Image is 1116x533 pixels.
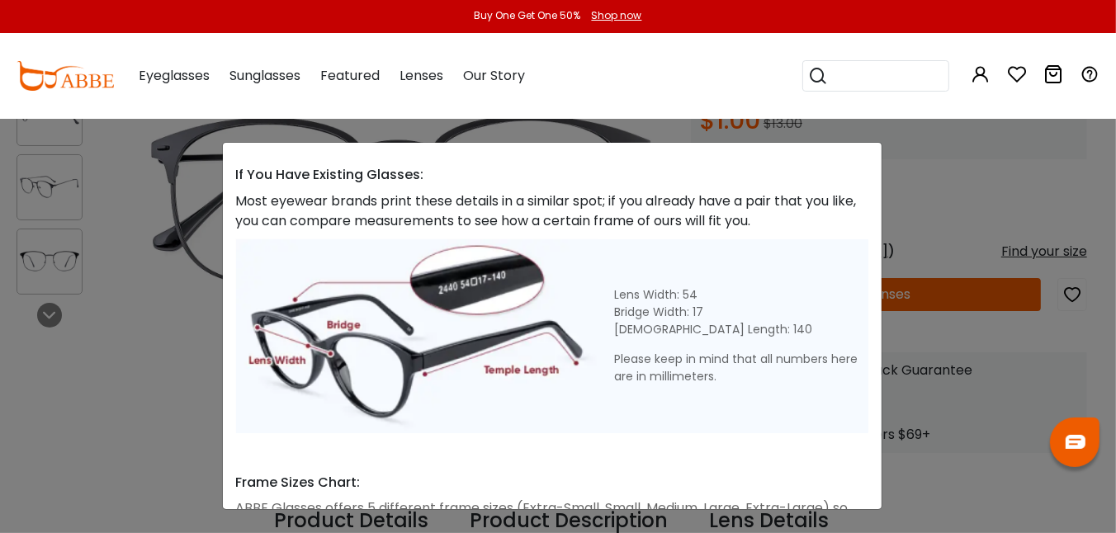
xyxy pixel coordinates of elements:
h4: Frame Sizes Chart: [236,474,868,490]
div: [DEMOGRAPHIC_DATA] Length: 140 [614,321,868,338]
span: Sunglasses [229,66,300,85]
span: Eyeglasses [139,66,210,85]
div: Lens Width: 54 [614,286,868,304]
div: Please keep in mind that all numbers here are in millimeters. [614,351,868,385]
span: Our Story [463,66,525,85]
img: chat [1066,435,1085,449]
span: Lenses [400,66,443,85]
div: Bridge Width: 17 [614,304,868,321]
a: Shop now [584,8,642,22]
div: Buy One Get One 50% [475,8,581,23]
h4: If You Have Existing Glasses: [236,167,868,182]
img: Size Guild [236,239,598,433]
div: Shop now [592,8,642,23]
div: Most eyewear brands print these details in a similar spot; if you already have a pair that you li... [236,191,868,231]
span: Featured [320,66,380,85]
img: abbeglasses.com [17,61,114,91]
